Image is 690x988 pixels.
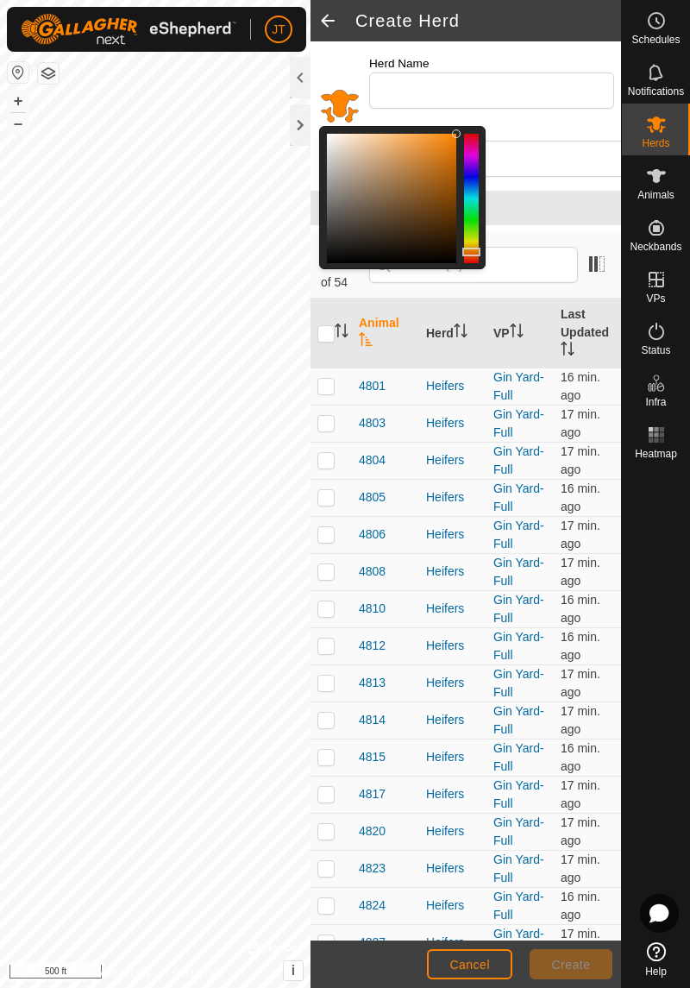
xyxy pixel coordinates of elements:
span: VPs [646,293,665,304]
span: i [292,963,295,978]
span: 4817 [359,785,386,803]
span: Help [645,966,667,977]
a: Gin Yard- Full [493,519,544,551]
span: Aug 21, 2025, 9:33 AM [561,667,600,699]
div: Heifers [426,637,480,655]
span: Aug 21, 2025, 9:33 AM [561,778,600,810]
span: Aug 21, 2025, 9:33 AM [561,927,600,959]
a: Gin Yard- Full [493,741,544,773]
div: Heifers [426,488,480,507]
span: Aug 21, 2025, 9:33 AM [561,407,600,439]
span: Neckbands [630,242,681,252]
span: Aug 21, 2025, 9:33 AM [561,556,600,588]
span: Aug 21, 2025, 9:34 AM [561,593,600,625]
span: Aug 21, 2025, 9:33 AM [561,853,600,884]
button: Cancel [427,949,512,979]
div: Heifers [426,563,480,581]
p-sorticon: Activate to sort [510,326,524,340]
a: Gin Yard- Full [493,593,544,625]
span: Infra [645,397,666,407]
div: Heifers [426,377,480,395]
a: Gin Yard- Full [493,815,544,847]
a: Gin Yard- Full [493,556,544,588]
a: Gin Yard- Full [493,704,544,736]
div: Heifers [426,414,480,432]
button: – [8,113,28,134]
label: Description [369,123,455,140]
span: Heatmap [635,449,677,459]
th: Animal [352,299,419,368]
a: Gin Yard- Full [493,667,544,699]
div: Heifers [426,525,480,544]
div: Heifers [426,600,480,618]
span: 4801 [359,377,386,395]
span: 4823 [359,859,386,878]
div: Heifers [426,859,480,878]
p-sorticon: Activate to sort [359,335,373,349]
button: + [8,91,28,111]
button: i [284,961,303,980]
span: Aug 21, 2025, 9:33 AM [561,630,600,662]
span: Aug 21, 2025, 9:34 AM [561,890,600,922]
span: 4820 [359,822,386,840]
span: 4812 [359,637,386,655]
span: Status [641,345,670,356]
a: Gin Yard- Full [493,370,544,402]
p-sorticon: Activate to sort [454,326,467,340]
span: 4824 [359,897,386,915]
span: 4813 [359,674,386,692]
div: Heifers [426,822,480,840]
span: JT [272,21,285,39]
span: Aug 21, 2025, 9:33 AM [561,519,600,551]
div: Heifers [426,934,480,952]
label: Herd Name [369,55,455,72]
span: Aug 21, 2025, 9:33 AM [561,741,600,773]
p-sorticon: Activate to sort [335,326,348,340]
a: Gin Yard- Full [493,890,544,922]
img: Gallagher Logo [21,14,236,45]
span: Create [552,958,591,972]
a: Contact Us [172,966,223,981]
a: Gin Yard- Full [493,630,544,662]
span: Aug 21, 2025, 9:33 AM [561,444,600,476]
span: 4803 [359,414,386,432]
button: Create [530,949,612,979]
span: Schedules [631,35,680,45]
span: Animals [637,190,674,200]
div: Heifers [426,674,480,692]
th: Last Updated [554,299,621,368]
span: 4806 [359,525,386,544]
th: Herd [419,299,486,368]
span: Aug 21, 2025, 9:33 AM [561,481,600,513]
a: Privacy Policy [87,966,152,981]
span: Cancel [449,958,490,972]
span: Aug 21, 2025, 9:33 AM [561,370,600,402]
span: 4815 [359,748,386,766]
p-sorticon: Activate to sort [561,344,574,358]
button: Reset Map [8,62,28,83]
a: Gin Yard- Full [493,481,544,513]
span: 4805 [359,488,386,507]
span: 4804 [359,451,386,469]
div: Heifers [426,451,480,469]
div: Heifers [426,748,480,766]
span: 4810 [359,600,386,618]
a: Gin Yard- Full [493,778,544,810]
a: Help [622,935,690,984]
a: Gin Yard- Full [493,407,544,439]
span: 4827 [359,934,386,952]
a: Gin Yard- Full [493,927,544,959]
span: Notifications [628,86,684,97]
a: Gin Yard- Full [493,444,544,476]
span: Aug 21, 2025, 9:33 AM [561,815,600,847]
span: Herds [642,138,669,148]
button: Map Layers [38,63,59,84]
th: VP [486,299,554,368]
div: Heifers [426,897,480,915]
div: Heifers [426,785,480,803]
span: 4808 [359,563,386,581]
h2: Create Herd [355,10,621,31]
span: Aug 21, 2025, 9:33 AM [561,704,600,736]
div: Heifers [426,711,480,729]
a: Gin Yard- Full [493,853,544,884]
